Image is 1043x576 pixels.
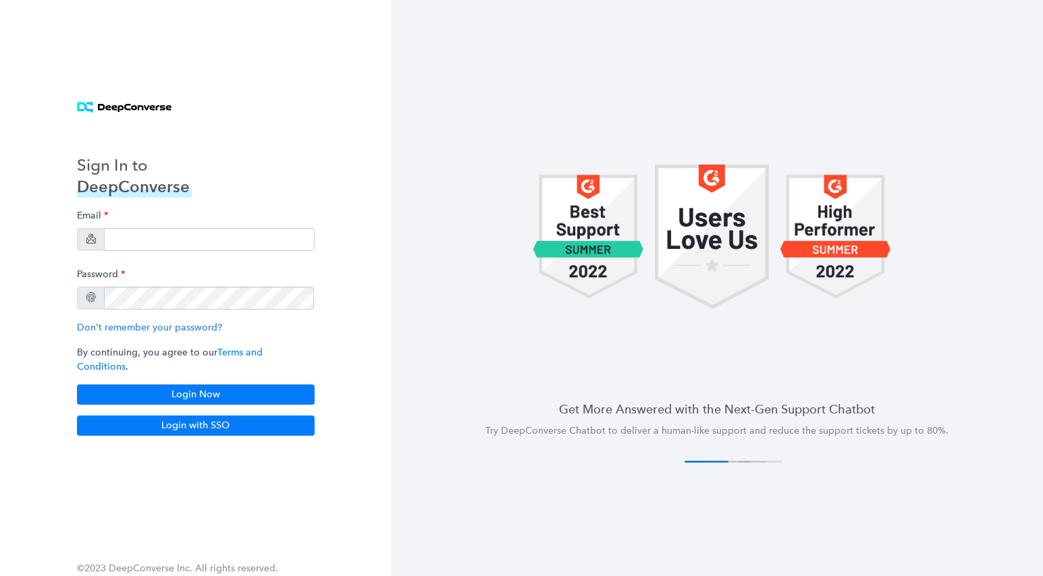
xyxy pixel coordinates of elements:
[739,461,782,463] button: 4
[77,154,192,176] h3: Sign In to
[485,425,948,436] span: Try DeepConverse Chatbot to deliver a human-like support and reduce the support tickets by up to ...
[77,176,192,198] h3: DeepConverse
[722,461,766,463] button: 3
[77,415,315,436] button: Login with SSO
[77,262,125,287] label: Password
[706,461,750,463] button: 2
[77,322,222,333] a: Don't remember your password?
[533,165,643,309] img: carousel 1
[77,563,278,574] span: ©2023 DeepConverse Inc. All rights reserved.
[685,461,728,463] button: 1
[655,165,769,309] img: carousel 1
[77,384,315,405] button: Login Now
[77,345,315,374] p: By continuing, you agree to our .
[77,102,172,113] img: horizontal logo
[77,203,108,228] label: Email
[77,347,263,372] a: Terms and Conditions
[423,401,1011,417] h4: Get More Answered with the Next-Gen Support Chatbot
[780,165,890,309] img: carousel 1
